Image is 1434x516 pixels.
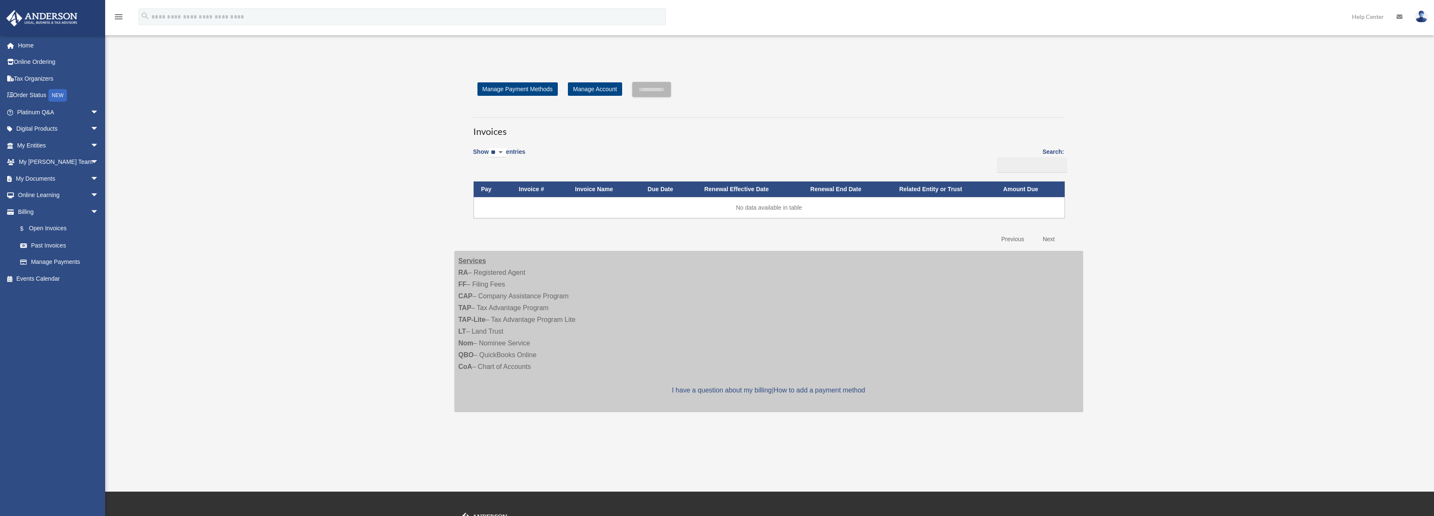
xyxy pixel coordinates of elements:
[6,54,111,71] a: Online Ordering
[48,89,67,102] div: NEW
[474,182,512,197] th: Pay: activate to sort column descending
[489,148,506,158] select: Showentries
[90,104,107,121] span: arrow_drop_down
[12,220,103,237] a: $Open Invoices
[459,340,474,347] strong: Nom
[459,269,468,276] strong: RA
[454,251,1083,412] div: – Registered Agent – Filing Fees – Company Assistance Program – Tax Advantage Program – Tax Advan...
[140,11,150,21] i: search
[6,187,111,204] a: Online Learningarrow_drop_down
[459,304,472,311] strong: TAP
[459,257,486,264] strong: Services
[997,157,1067,173] input: Search:
[12,254,107,271] a: Manage Payments
[90,203,107,221] span: arrow_drop_down
[12,237,107,254] a: Past Invoices
[567,182,640,197] th: Invoice Name: activate to sort column ascending
[459,363,472,370] strong: CoA
[1036,231,1061,248] a: Next
[459,384,1079,396] p: |
[474,197,1065,218] td: No data available in table
[90,187,107,204] span: arrow_drop_down
[6,137,111,154] a: My Entitiesarrow_drop_down
[459,292,473,300] strong: CAP
[672,387,771,394] a: I have a question about my billing
[6,121,111,137] a: Digital Productsarrow_drop_down
[994,147,1064,173] label: Search:
[6,203,107,220] a: Billingarrow_drop_down
[995,231,1030,248] a: Previous
[568,82,622,96] a: Manage Account
[90,154,107,171] span: arrow_drop_down
[1415,11,1428,23] img: User Pic
[511,182,567,197] th: Invoice #: activate to sort column ascending
[25,224,29,234] span: $
[996,182,1065,197] th: Amount Due: activate to sort column ascending
[90,170,107,187] span: arrow_drop_down
[6,87,111,104] a: Order StatusNEW
[459,281,467,288] strong: FF
[114,15,124,22] a: menu
[473,117,1064,138] h3: Invoices
[697,182,803,197] th: Renewal Effective Date: activate to sort column ascending
[477,82,558,96] a: Manage Payment Methods
[640,182,697,197] th: Due Date: activate to sort column ascending
[90,121,107,138] span: arrow_drop_down
[6,270,111,287] a: Events Calendar
[114,12,124,22] i: menu
[6,37,111,54] a: Home
[473,147,525,166] label: Show entries
[774,387,865,394] a: How to add a payment method
[6,154,111,171] a: My [PERSON_NAME] Teamarrow_drop_down
[803,182,891,197] th: Renewal End Date: activate to sort column ascending
[892,182,996,197] th: Related Entity or Trust: activate to sort column ascending
[90,137,107,154] span: arrow_drop_down
[459,316,486,323] strong: TAP-Lite
[459,351,474,358] strong: QBO
[6,170,111,187] a: My Documentsarrow_drop_down
[459,328,466,335] strong: LT
[6,104,111,121] a: Platinum Q&Aarrow_drop_down
[4,10,80,26] img: Anderson Advisors Platinum Portal
[6,70,111,87] a: Tax Organizers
